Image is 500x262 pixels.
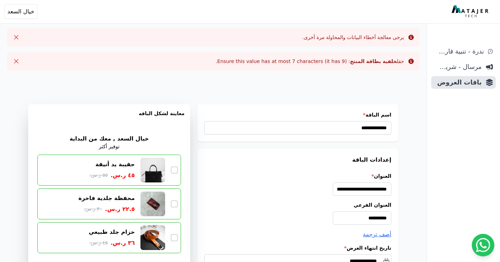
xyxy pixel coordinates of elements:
[204,244,391,251] label: تاريخ انتهاء العرض
[204,111,391,118] label: اسم الباقة
[105,205,135,213] span: ٢٢.٥ ر.س.
[34,110,185,125] h3: معاينة لشكل الباقه
[204,201,391,208] label: العنوان الفرعي
[140,192,165,216] img: محفظة جلدية فاخرة
[434,77,482,87] span: باقات العروض
[452,5,490,18] img: MatajerTech Logo
[89,239,108,247] span: ٤٥ ر.س.
[204,156,391,164] h3: إعدادات الباقة
[350,58,397,64] strong: خلفية بطاقة المنتج
[78,194,135,202] div: محفظة جلدية فاخرة
[7,7,34,16] span: خيال السعد
[89,171,108,179] span: ٥٥ ر.س.
[4,4,37,19] button: خيال السعد
[99,143,119,151] p: توفير أكثر
[11,56,22,67] button: Close
[110,239,135,247] span: ٣٦ ر.س.
[302,34,404,41] div: يرجى معالجة أخطاء البيانات والمحاولة مرة أخرى.
[204,173,391,180] label: العنوان
[140,225,165,250] img: حزام جلد طبيعي
[110,171,135,180] span: ٤٥ ر.س.
[216,58,404,65] div: حقل : Ensure this value has at most 7 characters (it has 9).
[11,32,22,43] button: Close
[363,231,391,238] span: أضف ترجمة
[363,230,391,239] button: أضف ترجمة
[89,228,135,236] div: حزام جلد طبيعي
[434,46,484,56] span: ندرة - تنبية قارب علي النفاذ
[96,161,135,168] div: حقيبة يد أنيقة
[70,135,149,143] h2: خيال السعد , معك من البداية
[140,158,165,182] img: حقيبة يد أنيقة
[434,62,482,72] span: مرسال - شريط دعاية
[84,205,102,213] span: ٣٠ ر.س.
